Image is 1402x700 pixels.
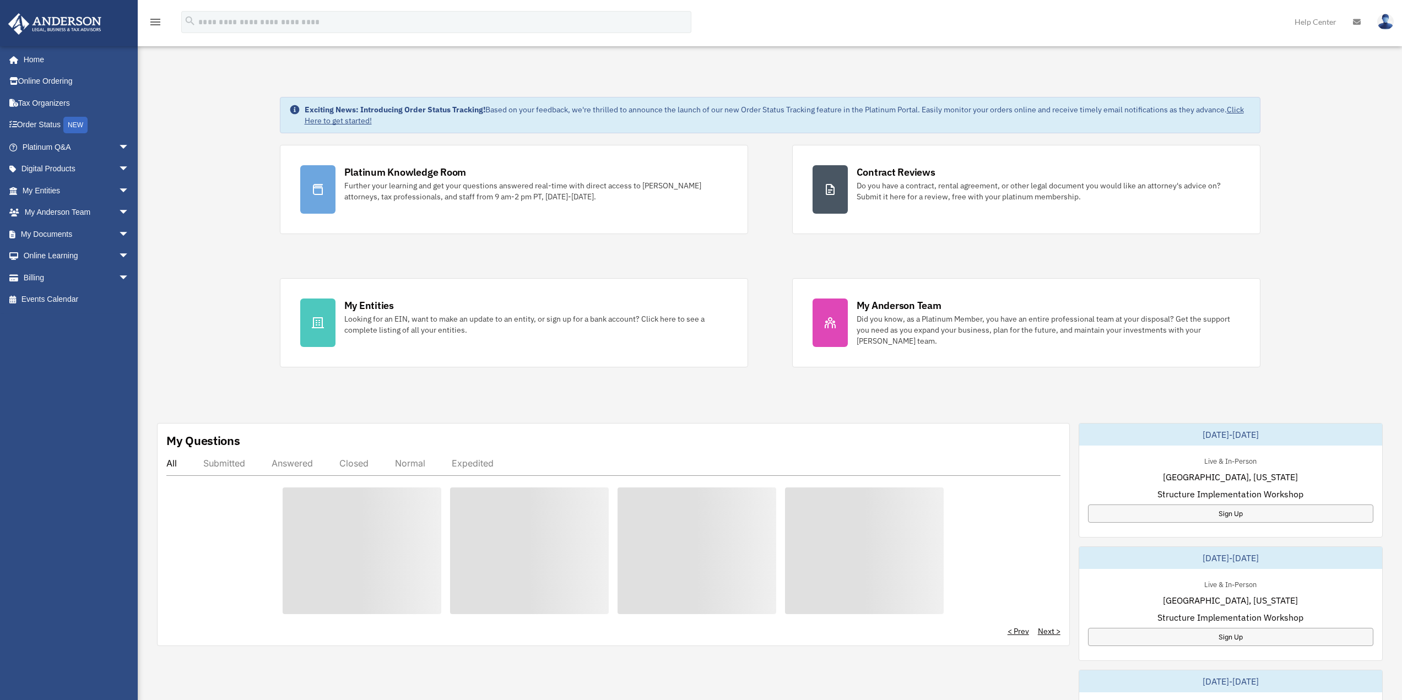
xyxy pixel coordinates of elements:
a: Order StatusNEW [8,114,146,137]
a: Platinum Q&Aarrow_drop_down [8,136,146,158]
span: arrow_drop_down [118,223,140,246]
div: [DATE]-[DATE] [1079,670,1382,692]
div: Submitted [203,458,245,469]
a: Click Here to get started! [305,105,1244,126]
span: Structure Implementation Workshop [1157,611,1303,624]
div: Platinum Knowledge Room [344,165,467,179]
span: Structure Implementation Workshop [1157,487,1303,501]
div: Closed [339,458,369,469]
div: All [166,458,177,469]
a: My Entitiesarrow_drop_down [8,180,146,202]
div: [DATE]-[DATE] [1079,424,1382,446]
a: My Documentsarrow_drop_down [8,223,146,245]
a: My Anderson Teamarrow_drop_down [8,202,146,224]
a: menu [149,19,162,29]
a: Sign Up [1088,628,1373,646]
div: Expedited [452,458,494,469]
span: [GEOGRAPHIC_DATA], [US_STATE] [1163,594,1298,607]
a: Home [8,48,140,70]
span: arrow_drop_down [118,158,140,181]
i: menu [149,15,162,29]
span: arrow_drop_down [118,136,140,159]
a: Contract Reviews Do you have a contract, rental agreement, or other legal document you would like... [792,145,1260,234]
span: arrow_drop_down [118,180,140,202]
div: Live & In-Person [1195,578,1265,589]
div: Did you know, as a Platinum Member, you have an entire professional team at your disposal? Get th... [857,313,1240,346]
div: Further your learning and get your questions answered real-time with direct access to [PERSON_NAM... [344,180,728,202]
div: My Entities [344,299,394,312]
span: arrow_drop_down [118,267,140,289]
div: Contract Reviews [857,165,935,179]
a: Tax Organizers [8,92,146,114]
div: Answered [272,458,313,469]
div: Looking for an EIN, want to make an update to an entity, or sign up for a bank account? Click her... [344,313,728,335]
span: [GEOGRAPHIC_DATA], [US_STATE] [1163,470,1298,484]
a: Online Learningarrow_drop_down [8,245,146,267]
div: Do you have a contract, rental agreement, or other legal document you would like an attorney's ad... [857,180,1240,202]
span: arrow_drop_down [118,245,140,268]
div: [DATE]-[DATE] [1079,547,1382,569]
a: Next > [1038,626,1060,637]
div: NEW [63,117,88,133]
div: My Anderson Team [857,299,941,312]
span: arrow_drop_down [118,202,140,224]
i: search [184,15,196,27]
strong: Exciting News: Introducing Order Status Tracking! [305,105,485,115]
img: Anderson Advisors Platinum Portal [5,13,105,35]
a: Online Ordering [8,70,146,93]
a: Events Calendar [8,289,146,311]
a: < Prev [1008,626,1029,637]
div: My Questions [166,432,240,449]
div: Live & In-Person [1195,454,1265,466]
a: Platinum Knowledge Room Further your learning and get your questions answered real-time with dire... [280,145,748,234]
a: Billingarrow_drop_down [8,267,146,289]
div: Based on your feedback, we're thrilled to announce the launch of our new Order Status Tracking fe... [305,104,1251,126]
a: Sign Up [1088,504,1373,523]
a: My Anderson Team Did you know, as a Platinum Member, you have an entire professional team at your... [792,278,1260,367]
a: Digital Productsarrow_drop_down [8,158,146,180]
img: User Pic [1377,14,1394,30]
a: My Entities Looking for an EIN, want to make an update to an entity, or sign up for a bank accoun... [280,278,748,367]
div: Normal [395,458,425,469]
